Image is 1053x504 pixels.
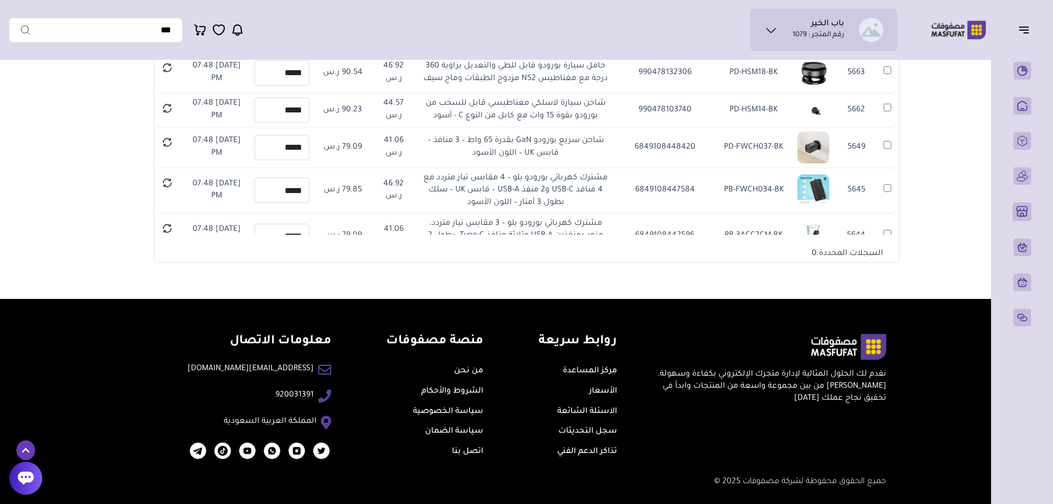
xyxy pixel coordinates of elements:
[835,213,877,259] td: 5644
[715,127,792,168] td: PD-FWCH037-BK
[425,427,483,436] a: سياسة الضمان
[417,53,614,93] td: حامل سيارة بورودو قابل للطي والتعديل بزاوية 360 درجة مع مغناطيس N52 مزدوج الطبقات وماج سيف
[614,127,715,168] td: 6849108448420
[859,18,884,42] img: باب الخير
[792,30,844,41] p: رقم المتجر : 1079
[184,168,249,213] td: [DATE] 07:48 PM
[715,168,792,213] td: PB-FWCH034-BK
[184,53,249,93] td: [DATE] 07:48 PM
[835,168,877,213] td: 5645
[417,127,614,168] td: شاحن سريع بورودو GaN بقدرة 65 واط – 3 منافذ – قابس UK – اللون الأسود
[614,213,715,259] td: 6849108442596
[188,334,331,350] h4: معلومات الاتصال
[370,53,417,93] td: 46.92 ر.س
[797,99,829,121] img: 20250714202438532032.png
[715,93,792,127] td: PD-HSM14-BK
[558,427,617,436] a: سجل التحديثات
[386,334,483,350] h4: منصة مصفوفات
[589,387,617,396] a: الأسعار
[835,127,877,168] td: 5649
[190,443,206,459] img: 2023-12-25-6589b5437449c.png
[797,220,829,252] img: 20250714202333671969.png
[454,367,483,376] a: من نحن
[797,57,829,89] img: 20250714202442276743.png
[315,53,370,93] td: 90.54 ر.س
[264,443,280,459] img: 2023-07-25-64c022301425f.png
[651,369,886,405] p: نقدم لك الحلول المثالية لإدارة متجرك الإلكتروني بكفاءة وسهولة. [PERSON_NAME] من بين مجموعة واسعة ...
[715,213,792,259] td: PB-3ACC2CM-BK
[288,443,305,459] img: 2023-07-25-64c0221ed0464.png
[313,443,330,459] img: 2023-07-25-64c0220d47a7b.png
[812,250,817,258] span: 0
[421,387,483,396] a: الشروط والأحكام
[417,93,614,127] td: شاحن سيارة لاسلكي مغناطيسي قابل للسحب من بورودو بقوة 15 وات مع كابل من النوع C - أسود
[370,213,417,259] td: 41.06 ر.س
[557,448,617,456] a: تذاكر الدعم الفني
[315,168,370,213] td: 79.85 ر.س
[214,443,231,459] img: 2025-03-25-67e2a7c3cad15.png
[924,19,994,41] img: Logo
[563,367,617,376] a: مركز المساعدة
[370,127,417,168] td: 41.06 ر.س
[452,448,483,456] a: اتصل بنا
[315,213,370,259] td: 79.09 ر.س
[417,213,614,259] td: مشترك كهربائي بورودو بلو – 3 مقابس تيار متردد، مزود بمنفذين USB-A وثلاثة منافذ Type-C، بطول 2 متر...
[184,213,249,259] td: [DATE] 07:48 PM
[413,407,483,416] a: سياسة الخصوصية
[614,93,715,127] td: 990478103740
[239,443,256,459] img: 2023-07-25-64c02204370b4.png
[835,53,877,93] td: 5663
[835,93,877,127] td: 5662
[797,132,829,163] img: 20250714202353729635.png
[797,174,829,206] img: 20250714202338050864.png
[188,363,314,375] a: [EMAIL_ADDRESS][DOMAIN_NAME]
[811,19,844,30] h1: باب الخير
[315,127,370,168] td: 79.09 ر.س
[315,93,370,127] td: 90.23 ر.س
[539,334,617,350] h4: روابط سريعة
[370,93,417,127] td: 44.57 ر.س
[167,477,886,488] h6: جميع الحقوق محفوظة لشركة مصفوفات 2025 ©
[417,168,614,213] td: مشترك كهربائي بورودو بلو – 4 مقابس تيار متردد مع 4 منافذ USB-C و2 منفذ USB-A – قابس UK – سلك بطول...
[557,407,617,416] a: الاسئلة الشائعة
[614,53,715,93] td: 990478132306
[184,127,249,168] td: [DATE] 07:48 PM
[370,168,417,213] td: 46.92 ر.س
[275,389,314,401] a: 920031391
[184,93,249,127] td: [DATE] 07:48 PM
[798,241,897,260] div: السجلات المحددة:
[614,168,715,213] td: 6849108447584
[224,416,316,428] a: المملكة العربية السعودية
[715,53,792,93] td: PD-HSM18-BK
